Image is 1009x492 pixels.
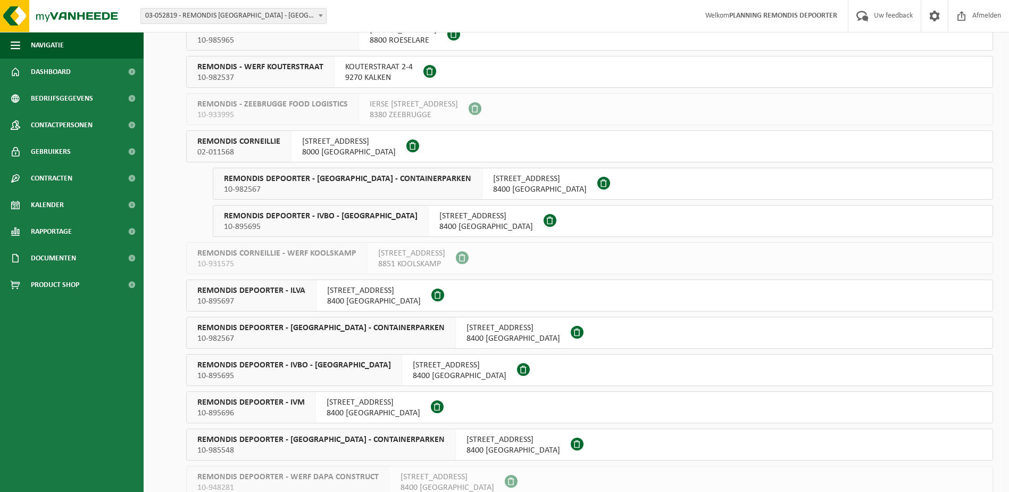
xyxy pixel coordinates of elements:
span: 8380 ZEEBRUGGE [370,110,458,120]
span: REMONDIS DEPOORTER - IVBO - [GEOGRAPHIC_DATA] [224,211,418,222]
span: 10-985548 [197,445,445,456]
span: [STREET_ADDRESS] [327,285,421,296]
span: 10-982537 [197,72,323,83]
button: REMONDIS CORNEILLIE 02-011568 [STREET_ADDRESS]8000 [GEOGRAPHIC_DATA] [186,130,993,162]
span: 03-052819 - REMONDIS WEST-VLAANDEREN - OOSTENDE [141,9,326,23]
span: Gebruikers [31,138,71,165]
span: [STREET_ADDRESS] [493,174,587,184]
span: Contracten [31,165,72,192]
span: REMONDIS DEPOORTER - IVM [197,397,305,408]
span: IERSE [STREET_ADDRESS] [370,99,458,110]
span: KOUTERSTRAAT 2-4 [345,62,413,72]
span: 8400 [GEOGRAPHIC_DATA] [327,296,421,307]
span: 10-895696 [197,408,305,419]
button: REMONDIS - WERF KOUTERSTRAAT 10-982537 KOUTERSTRAAT 2-49270 KALKEN [186,56,993,88]
span: REMONDIS - ZEEBRUGGE FOOD LOGISTICS [197,99,348,110]
span: REMONDIS DEPOORTER - [GEOGRAPHIC_DATA] - CONTAINERPARKEN [224,174,471,184]
span: 8400 [GEOGRAPHIC_DATA] [439,222,533,232]
span: 9270 KALKEN [345,72,413,83]
span: 10-895695 [224,222,418,232]
span: REMONDIS - WERF KOUTERSTRAAT [197,62,323,72]
span: [STREET_ADDRESS] [413,360,506,371]
button: REMONDIS DEPOORTER - IVBO - [GEOGRAPHIC_DATA] 10-895695 [STREET_ADDRESS]8400 [GEOGRAPHIC_DATA] [186,354,993,386]
span: REMONDIS CORNEILLIE [197,136,280,147]
span: 10-931575 [197,259,356,269]
span: 8400 [GEOGRAPHIC_DATA] [466,333,560,344]
span: 8400 [GEOGRAPHIC_DATA] [493,184,587,195]
span: [STREET_ADDRESS] [401,472,494,482]
span: 10-982567 [197,333,445,344]
span: [STREET_ADDRESS] [466,323,560,333]
span: 8000 [GEOGRAPHIC_DATA] [302,147,396,158]
button: REMONDIS - WERF CHRISTIAENS MANDEL 10-985965 [STREET_ADDRESS]8800 ROESELARE [186,19,993,51]
span: Documenten [31,245,76,272]
strong: PLANNING REMONDIS DEPOORTER [729,12,837,20]
button: REMONDIS DEPOORTER - [GEOGRAPHIC_DATA] - CONTAINERPARKEN 10-982567 [STREET_ADDRESS]8400 [GEOGRAPH... [186,317,993,349]
button: REMONDIS DEPOORTER - [GEOGRAPHIC_DATA] - CONTAINERPARKEN 10-982567 [STREET_ADDRESS]8400 [GEOGRAPH... [213,168,993,200]
span: 10-933995 [197,110,348,120]
span: Kalender [31,192,64,218]
button: REMONDIS DEPOORTER - IVBO - [GEOGRAPHIC_DATA] 10-895695 [STREET_ADDRESS]8400 [GEOGRAPHIC_DATA] [213,205,993,237]
span: 8400 [GEOGRAPHIC_DATA] [413,371,506,381]
span: [STREET_ADDRESS] [439,211,533,222]
span: 10-895695 [197,371,391,381]
span: REMONDIS DEPOORTER - ILVA [197,285,305,296]
span: Product Shop [31,272,79,298]
span: [STREET_ADDRESS] [378,248,445,259]
span: Bedrijfsgegevens [31,85,93,112]
span: REMONDIS DEPOORTER - [GEOGRAPHIC_DATA] - CONTAINERPARKEN [197,434,445,445]
span: REMONDIS DEPOORTER - [GEOGRAPHIC_DATA] - CONTAINERPARKEN [197,323,445,333]
span: [STREET_ADDRESS] [327,397,420,408]
span: [STREET_ADDRESS] [302,136,396,147]
span: 8851 KOOLSKAMP [378,259,445,269]
span: 8400 [GEOGRAPHIC_DATA] [327,408,420,419]
span: Contactpersonen [31,112,93,138]
span: 10-985965 [197,35,348,46]
span: Rapportage [31,218,72,245]
span: 8800 ROESELARE [370,35,437,46]
span: REMONDIS DEPOORTER - IVBO - [GEOGRAPHIC_DATA] [197,360,391,371]
span: 03-052819 - REMONDIS WEST-VLAANDEREN - OOSTENDE [140,8,327,24]
button: REMONDIS DEPOORTER - ILVA 10-895697 [STREET_ADDRESS]8400 [GEOGRAPHIC_DATA] [186,280,993,311]
span: [STREET_ADDRESS] [466,434,560,445]
span: REMONDIS CORNEILLIE - WERF KOOLSKAMP [197,248,356,259]
span: 8400 [GEOGRAPHIC_DATA] [466,445,560,456]
span: 02-011568 [197,147,280,158]
button: REMONDIS DEPOORTER - IVM 10-895696 [STREET_ADDRESS]8400 [GEOGRAPHIC_DATA] [186,391,993,423]
span: REMONDIS DEPOORTER - WERF DAPA CONSTRUCT [197,472,379,482]
span: Navigatie [31,32,64,59]
button: REMONDIS DEPOORTER - [GEOGRAPHIC_DATA] - CONTAINERPARKEN 10-985548 [STREET_ADDRESS]8400 [GEOGRAPH... [186,429,993,461]
span: Dashboard [31,59,71,85]
span: 10-895697 [197,296,305,307]
span: 10-982567 [224,184,471,195]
